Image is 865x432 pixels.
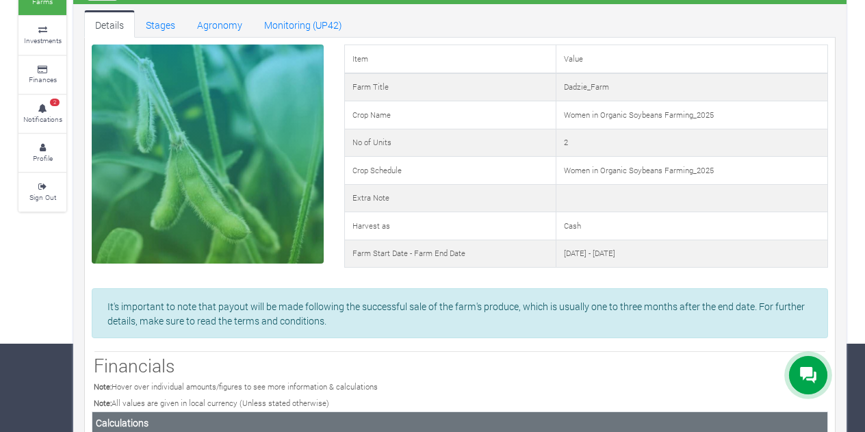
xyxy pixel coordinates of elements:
[84,10,135,38] a: Details
[94,398,112,408] b: Note:
[18,56,66,94] a: Finances
[50,99,60,107] span: 2
[253,10,353,38] a: Monitoring (UP42)
[29,75,57,84] small: Finances
[556,129,827,157] td: 2
[344,101,556,129] td: Crop Name
[24,36,62,45] small: Investments
[107,299,812,328] p: It's important to note that payout will be made following the successful sale of the farm's produ...
[33,153,53,163] small: Profile
[29,192,56,202] small: Sign Out
[556,73,827,101] td: Dadzie_Farm
[344,184,556,212] td: Extra Note
[135,10,186,38] a: Stages
[186,10,253,38] a: Agronomy
[344,45,556,73] td: Item
[94,381,112,392] b: Note:
[18,16,66,54] a: Investments
[344,129,556,157] td: No of Units
[556,240,827,268] td: [DATE] - [DATE]
[556,101,827,129] td: Women in Organic Soybeans Farming_2025
[556,212,827,240] td: Cash
[18,173,66,211] a: Sign Out
[94,381,378,392] small: Hover over individual amounts/figures to see more information & calculations
[23,114,62,124] small: Notifications
[556,45,827,73] td: Value
[94,355,826,377] h3: Financials
[18,95,66,133] a: 2 Notifications
[344,73,556,101] td: Farm Title
[556,157,827,185] td: Women in Organic Soybeans Farming_2025
[344,212,556,240] td: Harvest as
[344,240,556,268] td: Farm Start Date - Farm End Date
[94,398,329,408] small: All values are given in local currency (Unless stated otherwise)
[344,157,556,185] td: Crop Schedule
[18,134,66,172] a: Profile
